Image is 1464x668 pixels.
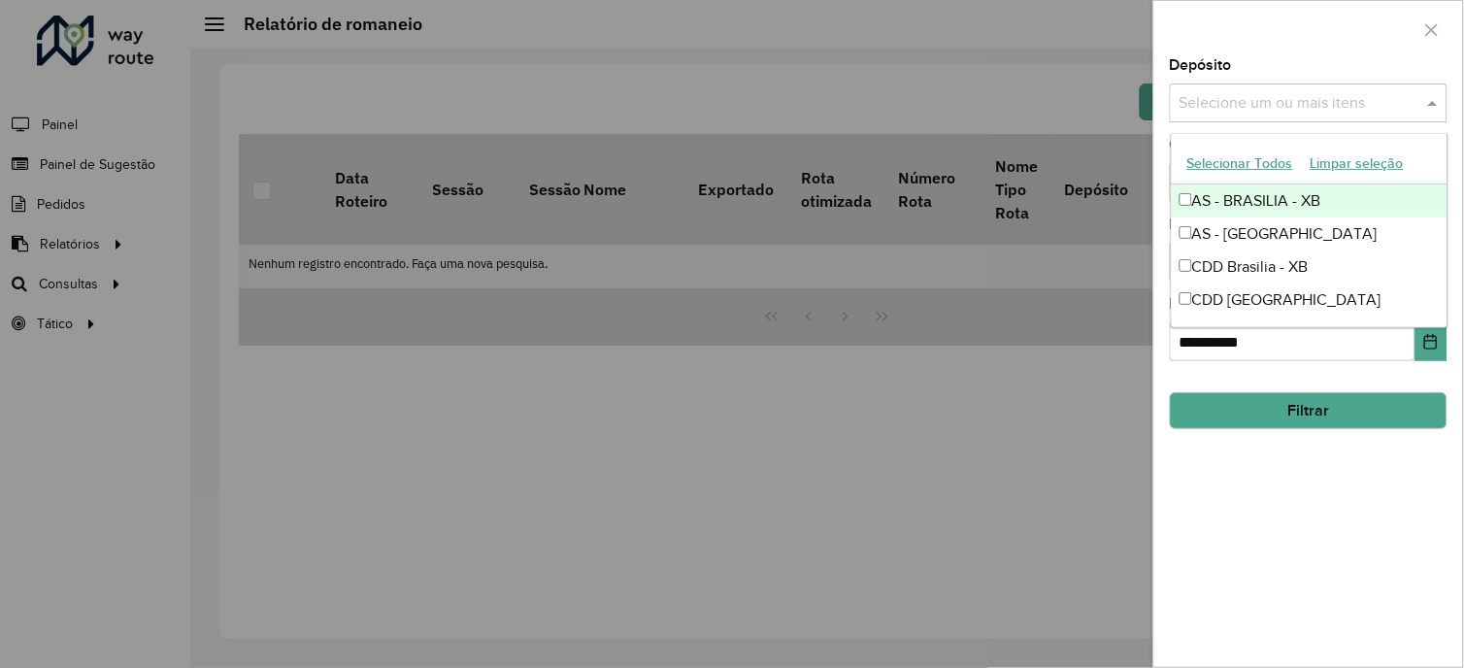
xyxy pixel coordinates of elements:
div: CDD Brasilia - XB [1172,250,1447,284]
button: Filtrar [1170,392,1447,429]
label: Depósito [1170,53,1232,77]
div: CDD [GEOGRAPHIC_DATA] [1172,284,1447,317]
label: Grupo de Depósito [1170,133,1300,156]
button: Limpar seleção [1302,149,1413,179]
button: Choose Date [1415,322,1447,361]
div: AS - BRASILIA - XB [1172,184,1447,217]
div: AS - [GEOGRAPHIC_DATA] [1172,217,1447,250]
ng-dropdown-panel: Options list [1171,133,1448,328]
button: Selecionar Todos [1179,149,1302,179]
